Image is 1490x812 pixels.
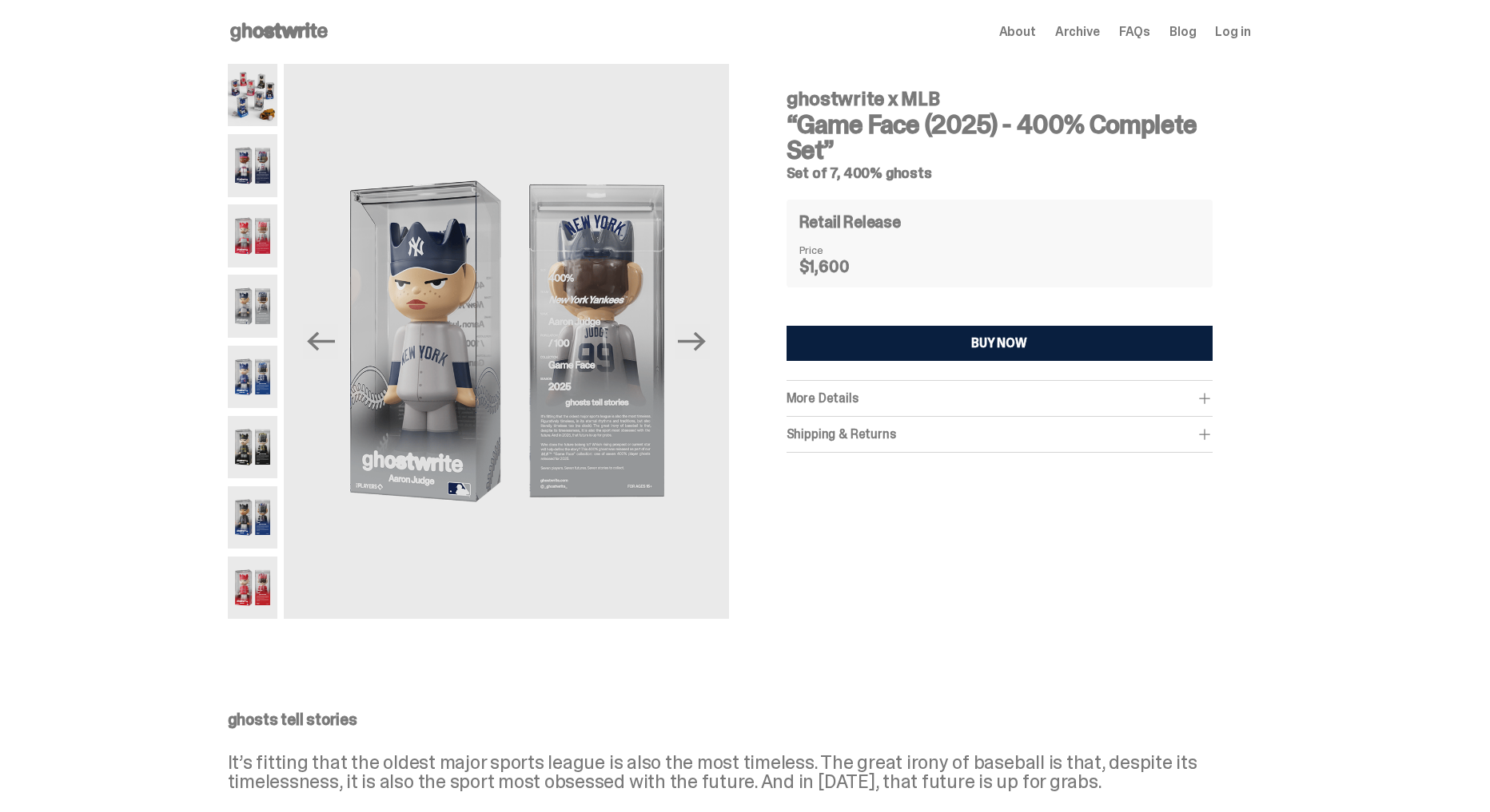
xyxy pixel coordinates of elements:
[787,426,1213,442] div: Shipping & Returns
[787,390,859,406] span: More Details
[787,89,1213,109] h4: ghostwrite x MLB
[284,64,728,619] img: 04-ghostwrite-mlb-game-face-complete-set-aaron-judge.png
[1169,26,1196,38] a: Blog
[1055,26,1100,38] a: Archive
[675,324,710,359] button: Next
[999,26,1036,38] a: About
[228,486,278,549] img: 07-ghostwrite-mlb-game-face-complete-set-juan-soto.png
[787,326,1213,361] button: BUY NOW
[228,275,278,337] img: 04-ghostwrite-mlb-game-face-complete-set-aaron-judge.png
[1215,26,1250,38] a: Log in
[228,346,278,408] img: 05-ghostwrite-mlb-game-face-complete-set-shohei-ohtani.png
[799,259,879,275] dd: $1,600
[787,112,1213,163] h3: “Game Face (2025) - 400% Complete Set”
[228,711,1251,727] p: ghosts tell stories
[787,166,1213,180] h5: Set of 7, 400% ghosts
[228,557,278,619] img: 08-ghostwrite-mlb-game-face-complete-set-mike-trout.png
[228,753,1251,791] p: It’s fitting that the oldest major sports league is also the most timeless. The great irony of ba...
[228,64,278,126] img: 01-ghostwrite-mlb-game-face-complete-set.png
[1119,26,1150,38] a: FAQs
[228,134,278,196] img: 02-ghostwrite-mlb-game-face-complete-set-ronald-acuna-jr.png
[303,324,338,359] button: Previous
[971,337,1027,350] div: BUY NOW
[228,204,278,267] img: 03-ghostwrite-mlb-game-face-complete-set-bryce-harper.png
[799,244,879,255] dt: Price
[799,214,901,230] h4: Retail Release
[228,416,278,478] img: 06-ghostwrite-mlb-game-face-complete-set-paul-skenes.png
[728,64,1173,619] img: svg+xml;base64,PHN2ZyB3aWR0aD0iMSIgaGVpZ2h0PSIxIiB2aWV3Qm94PSIwIDAgMSAxIiBmaWxsPSJub25lIiB4bWxucz...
